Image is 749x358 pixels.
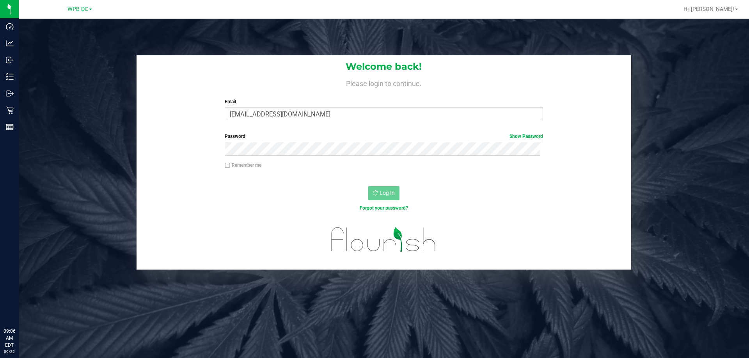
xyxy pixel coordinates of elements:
[6,106,14,114] inline-svg: Retail
[6,23,14,30] inline-svg: Dashboard
[360,205,408,211] a: Forgot your password?
[683,6,734,12] span: Hi, [PERSON_NAME]!
[225,162,261,169] label: Remember me
[6,56,14,64] inline-svg: Inbound
[225,163,230,168] input: Remember me
[67,6,88,12] span: WPB DC
[225,134,245,139] span: Password
[509,134,543,139] a: Show Password
[380,190,395,196] span: Log In
[6,123,14,131] inline-svg: Reports
[368,186,399,200] button: Log In
[225,98,543,105] label: Email
[4,328,15,349] p: 09:06 AM EDT
[6,73,14,81] inline-svg: Inventory
[137,78,631,87] h4: Please login to continue.
[6,90,14,97] inline-svg: Outbound
[322,220,445,259] img: flourish_logo.svg
[4,349,15,354] p: 09/22
[137,62,631,72] h1: Welcome back!
[6,39,14,47] inline-svg: Analytics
